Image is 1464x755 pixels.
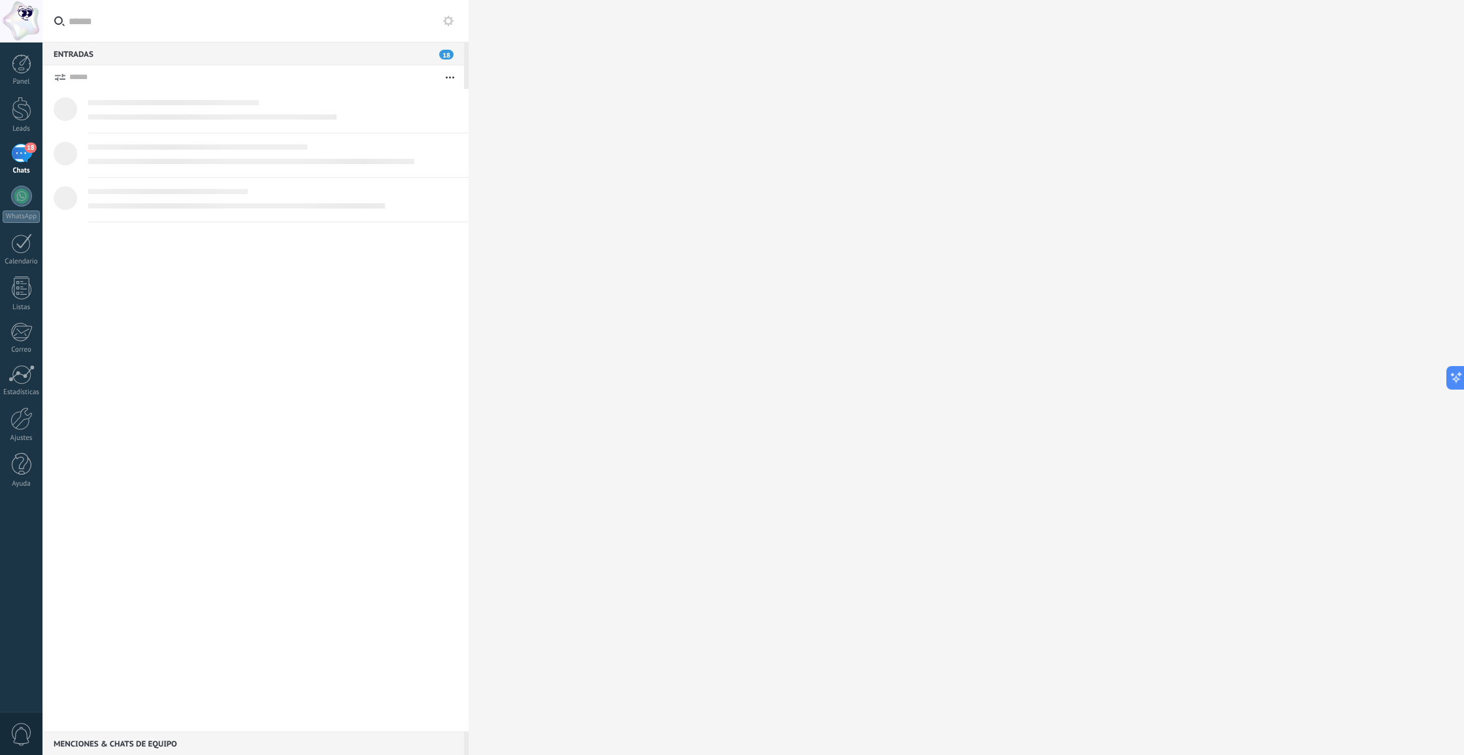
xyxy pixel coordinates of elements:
[436,65,464,89] button: Más
[439,50,454,59] span: 18
[42,731,464,755] div: Menciones & Chats de equipo
[3,258,41,266] div: Calendario
[42,42,464,65] div: Entradas
[3,125,41,133] div: Leads
[25,143,36,153] span: 18
[3,167,41,175] div: Chats
[3,78,41,86] div: Panel
[3,480,41,488] div: Ayuda
[3,434,41,443] div: Ajustes
[3,388,41,397] div: Estadísticas
[3,210,40,223] div: WhatsApp
[3,346,41,354] div: Correo
[3,303,41,312] div: Listas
